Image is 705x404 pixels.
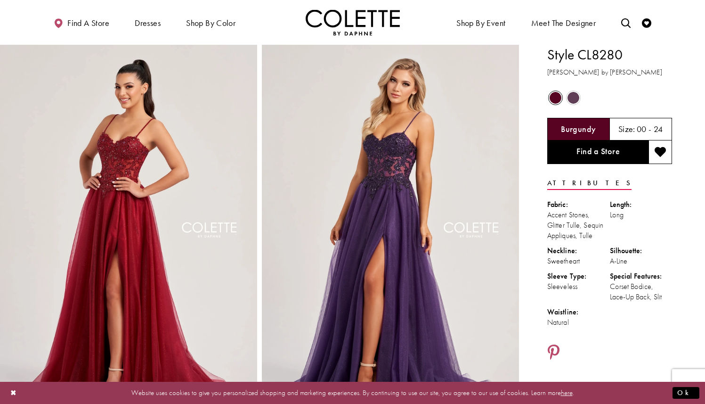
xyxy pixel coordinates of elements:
[640,9,654,35] a: Check Wishlist
[547,45,672,65] h1: Style CL8280
[51,9,112,35] a: Find a store
[306,9,400,35] a: Visit Home Page
[68,387,637,399] p: Website uses cookies to give you personalized shopping and marketing experiences. By continuing t...
[186,18,235,28] span: Shop by color
[132,9,163,35] span: Dresses
[618,124,635,134] span: Size:
[547,199,610,210] div: Fabric:
[637,124,663,134] h5: 00 - 24
[306,9,400,35] img: Colette by Daphne
[610,210,673,220] div: Long
[135,18,161,28] span: Dresses
[610,271,673,281] div: Special Features:
[610,281,673,302] div: Corset Bodice, Lace-Up Back, Slit
[547,271,610,281] div: Sleeve Type:
[565,90,582,106] div: Plum
[561,124,596,134] h5: Chosen color
[648,140,672,164] button: Add to wishlist
[547,176,632,190] a: Attributes
[561,388,573,397] a: here
[610,199,673,210] div: Length:
[673,387,699,399] button: Submit Dialog
[67,18,109,28] span: Find a store
[547,281,610,292] div: Sleeveless
[619,9,633,35] a: Toggle search
[547,67,672,78] h3: [PERSON_NAME] by [PERSON_NAME]
[547,344,560,362] a: Share using Pinterest - Opens in new tab
[454,9,508,35] span: Shop By Event
[547,246,610,256] div: Neckline:
[547,90,564,106] div: Burgundy
[531,18,596,28] span: Meet the designer
[6,385,22,401] button: Close Dialog
[184,9,238,35] span: Shop by color
[610,256,673,266] div: A-Line
[610,246,673,256] div: Silhouette:
[547,256,610,266] div: Sweetheart
[456,18,505,28] span: Shop By Event
[547,140,648,164] a: Find a Store
[547,307,610,317] div: Waistline:
[529,9,599,35] a: Meet the designer
[547,210,610,241] div: Accent Stones, Glitter Tulle, Sequin Appliques, Tulle
[547,89,672,107] div: Product color controls state depends on size chosen
[547,317,610,328] div: Natural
